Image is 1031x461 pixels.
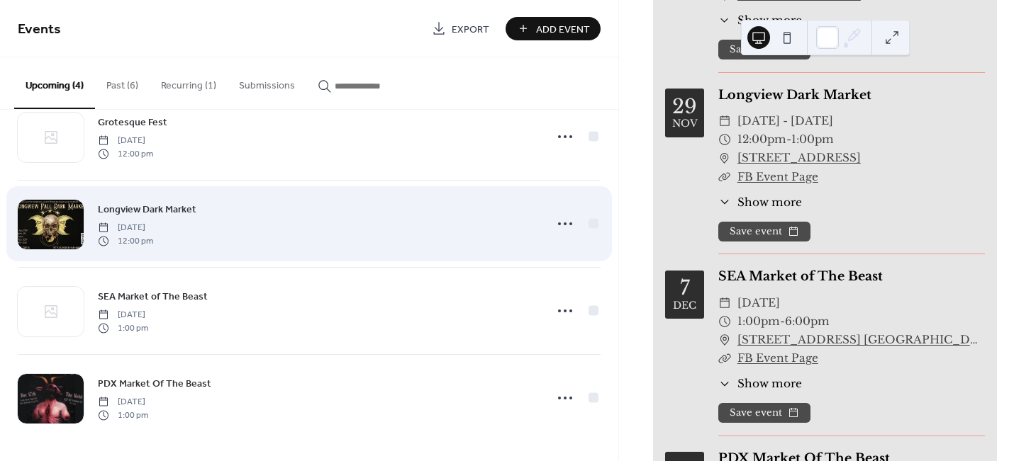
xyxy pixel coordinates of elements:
span: [DATE] [98,396,148,409]
a: Export [421,17,500,40]
span: 12:00 pm [98,234,153,247]
a: SEA Market of The Beast [98,288,208,305]
span: 1:00 pm [98,409,148,421]
div: ​ [718,194,731,210]
button: Submissions [228,57,306,108]
a: [STREET_ADDRESS] [GEOGRAPHIC_DATA] [737,331,985,349]
span: 1:00 pm [98,321,148,334]
a: FB Event Page [737,170,818,183]
button: Upcoming (4) [14,57,95,109]
a: FB Event Page [737,351,818,365]
span: Events [18,16,61,43]
div: ​ [718,168,731,186]
span: 12:00pm [737,130,786,149]
button: Past (6) [95,57,150,108]
span: PDX Market Of The Beast [98,377,211,392]
div: ​ [718,130,731,149]
a: [STREET_ADDRESS] [737,149,861,167]
span: [DATE] [98,222,153,234]
div: 7 [680,278,690,298]
span: SEA Market of The Beast [98,290,208,305]
span: Show more [737,194,802,210]
span: Longview Dark Market [98,203,196,217]
span: 1:00pm [791,130,834,149]
span: 1:00pm [737,312,780,331]
button: Recurring (1) [150,57,228,108]
button: Save event [718,40,810,59]
div: ​ [718,149,731,167]
span: Export [452,22,489,37]
div: ​ [718,312,731,331]
div: 29 [672,97,697,117]
a: Grotesque Fest [98,114,167,130]
span: Show more [737,12,802,28]
button: ​Show more [718,12,801,28]
a: SEA Market of The Beast [718,268,883,284]
div: ​ [718,12,731,28]
span: Grotesque Fest [98,115,167,130]
button: ​Show more [718,194,801,210]
span: - [786,130,791,149]
div: Dec [673,301,696,311]
div: ​ [718,349,731,368]
span: 6:00pm [785,312,830,331]
div: ​ [718,294,731,312]
button: Add Event [506,17,601,40]
div: ​ [718,331,731,349]
span: Add Event [536,22,590,37]
div: ​ [718,112,731,130]
span: - [780,312,785,331]
div: ​ [718,375,731,392]
span: [DATE] - [DATE] [737,112,833,130]
a: Longview Dark Market [98,201,196,217]
button: Save event [718,403,810,423]
span: [DATE] [98,135,153,147]
span: [DATE] [98,309,148,321]
button: ​Show more [718,375,801,392]
div: Nov [672,119,698,129]
span: [DATE] [737,294,780,312]
a: PDX Market Of The Beast [98,375,211,392]
a: Longview Dark Market [718,87,871,103]
span: Show more [737,375,802,392]
span: 12:00 pm [98,147,153,160]
button: Save event [718,222,810,241]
